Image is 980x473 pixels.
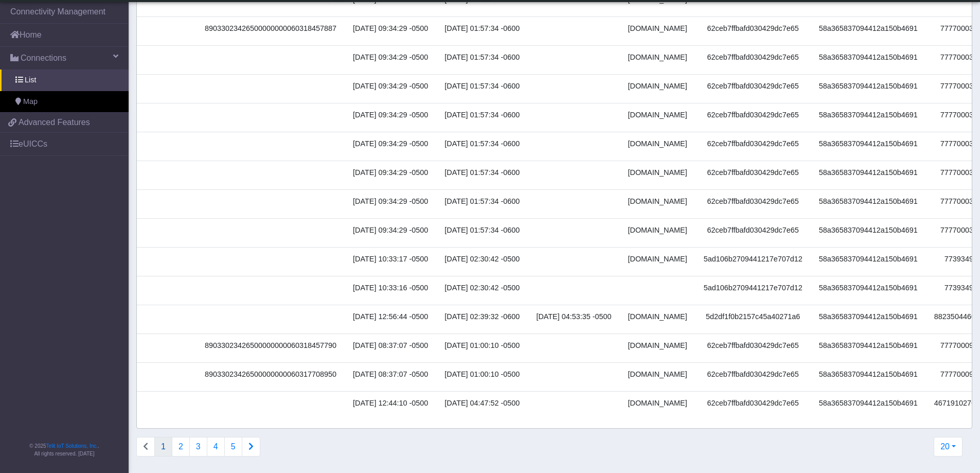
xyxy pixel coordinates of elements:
[442,283,522,294] div: [DATE] 02:30:42 -0500
[21,52,66,64] span: Connections
[442,167,522,179] div: [DATE] 01:57:34 -0600
[203,369,338,380] div: 89033023426500000000060317708950
[626,398,689,409] div: [DOMAIN_NAME]
[25,75,36,86] span: List
[351,138,430,150] div: [DATE] 09:34:29 -0500
[817,283,920,294] div: 58a365837094412a150b4691
[351,254,430,265] div: [DATE] 10:33:17 -0500
[442,196,522,207] div: [DATE] 01:57:34 -0600
[534,311,613,323] div: [DATE] 04:53:35 -0500
[702,369,805,380] div: 62ceb7ffbafd030429dc7e65
[19,116,90,129] span: Advanced Features
[442,398,522,409] div: [DATE] 04:47:52 -0500
[189,437,207,457] button: 3
[626,52,689,63] div: [DOMAIN_NAME]
[702,196,805,207] div: 62ceb7ffbafd030429dc7e65
[817,196,920,207] div: 58a365837094412a150b4691
[702,167,805,179] div: 62ceb7ffbafd030429dc7e65
[817,167,920,179] div: 58a365837094412a150b4691
[817,225,920,236] div: 58a365837094412a150b4691
[442,81,522,92] div: [DATE] 01:57:34 -0600
[817,23,920,34] div: 58a365837094412a150b4691
[934,437,963,457] button: 20
[817,340,920,352] div: 58a365837094412a150b4691
[817,398,920,409] div: 58a365837094412a150b4691
[702,225,805,236] div: 62ceb7ffbafd030429dc7e65
[626,110,689,121] div: [DOMAIN_NAME]
[626,311,689,323] div: [DOMAIN_NAME]
[351,23,430,34] div: [DATE] 09:34:29 -0500
[207,437,225,457] button: 4
[626,225,689,236] div: [DOMAIN_NAME]
[442,311,522,323] div: [DATE] 02:39:32 -0600
[442,254,522,265] div: [DATE] 02:30:42 -0500
[626,23,689,34] div: [DOMAIN_NAME]
[817,254,920,265] div: 58a365837094412a150b4691
[351,110,430,121] div: [DATE] 09:34:29 -0500
[626,254,689,265] div: [DOMAIN_NAME]
[224,437,242,457] button: 5
[351,283,430,294] div: [DATE] 10:33:16 -0500
[442,110,522,121] div: [DATE] 01:57:34 -0600
[817,138,920,150] div: 58a365837094412a150b4691
[702,254,805,265] div: 5ad106b2709441217e707d12
[702,81,805,92] div: 62ceb7ffbafd030429dc7e65
[702,283,805,294] div: 5ad106b2709441217e707d12
[626,167,689,179] div: [DOMAIN_NAME]
[442,52,522,63] div: [DATE] 01:57:34 -0600
[817,369,920,380] div: 58a365837094412a150b4691
[351,311,430,323] div: [DATE] 12:56:44 -0500
[442,23,522,34] div: [DATE] 01:57:34 -0600
[817,311,920,323] div: 58a365837094412a150b4691
[442,138,522,150] div: [DATE] 01:57:34 -0600
[351,225,430,236] div: [DATE] 09:34:29 -0500
[442,369,522,380] div: [DATE] 01:00:10 -0500
[817,52,920,63] div: 58a365837094412a150b4691
[626,369,689,380] div: [DOMAIN_NAME]
[626,196,689,207] div: [DOMAIN_NAME]
[626,340,689,352] div: [DOMAIN_NAME]
[702,398,805,409] div: 62ceb7ffbafd030429dc7e65
[203,23,338,34] div: 89033023426500000000060318457887
[626,138,689,150] div: [DOMAIN_NAME]
[351,52,430,63] div: [DATE] 09:34:29 -0500
[442,225,522,236] div: [DATE] 01:57:34 -0600
[702,23,805,34] div: 62ceb7ffbafd030429dc7e65
[626,81,689,92] div: [DOMAIN_NAME]
[46,443,98,449] a: Telit IoT Solutions, Inc.
[702,52,805,63] div: 62ceb7ffbafd030429dc7e65
[351,167,430,179] div: [DATE] 09:34:29 -0500
[442,340,522,352] div: [DATE] 01:00:10 -0500
[351,398,430,409] div: [DATE] 12:44:10 -0500
[136,437,260,457] nav: Connections list navigation
[351,369,430,380] div: [DATE] 08:37:07 -0500
[154,437,172,457] button: 1
[172,437,190,457] button: 2
[702,311,805,323] div: 5d2df1f0b2157c45a40271a6
[702,340,805,352] div: 62ceb7ffbafd030429dc7e65
[702,110,805,121] div: 62ceb7ffbafd030429dc7e65
[203,340,338,352] div: 89033023426500000000060318457790
[351,81,430,92] div: [DATE] 09:34:29 -0500
[23,96,38,108] span: Map
[351,340,430,352] div: [DATE] 08:37:07 -0500
[817,110,920,121] div: 58a365837094412a150b4691
[351,196,430,207] div: [DATE] 09:34:29 -0500
[702,138,805,150] div: 62ceb7ffbafd030429dc7e65
[817,81,920,92] div: 58a365837094412a150b4691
